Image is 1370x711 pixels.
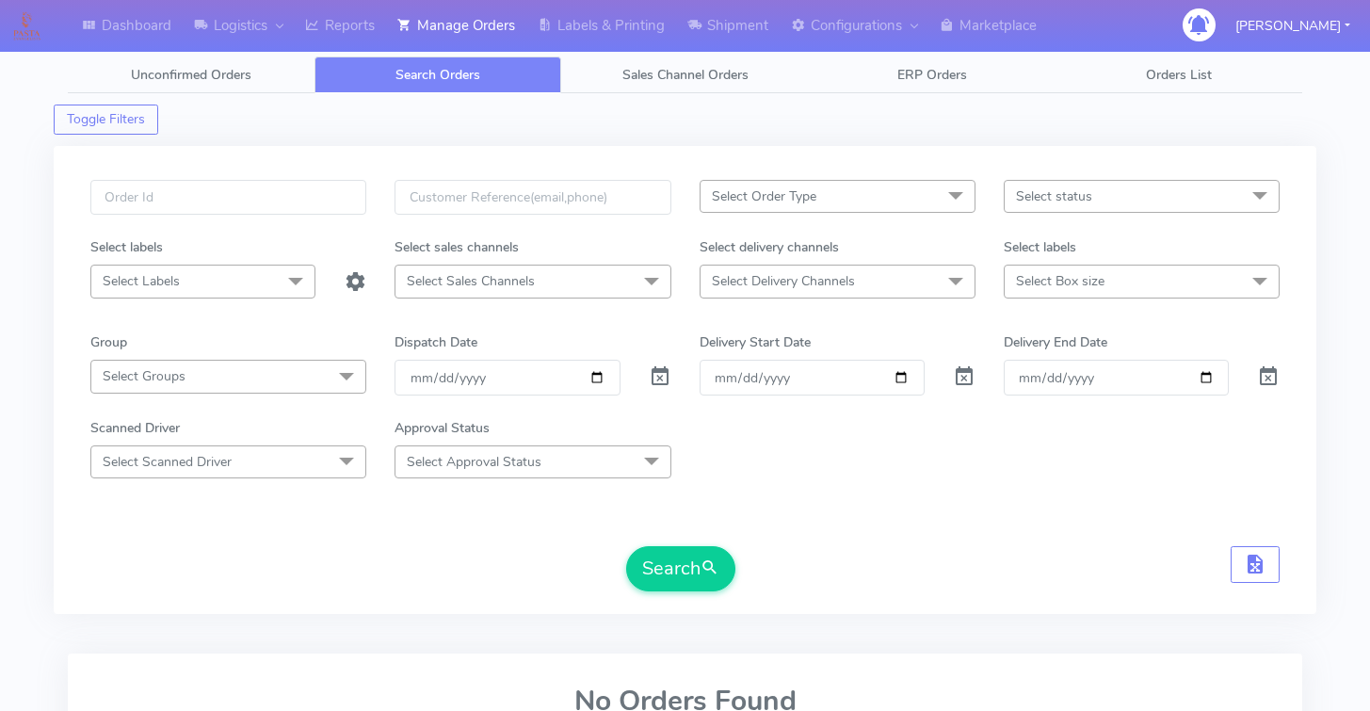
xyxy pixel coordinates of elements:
label: Select labels [1004,237,1076,257]
label: Delivery End Date [1004,332,1107,352]
ul: Tabs [68,57,1302,93]
span: Select Groups [103,367,185,385]
span: Select Scanned Driver [103,453,232,471]
span: Unconfirmed Orders [131,66,251,84]
span: Select Sales Channels [407,272,535,290]
input: Order Id [90,180,366,215]
span: Select Delivery Channels [712,272,855,290]
span: Select Labels [103,272,180,290]
span: Select Approval Status [407,453,541,471]
button: Toggle Filters [54,105,158,135]
label: Delivery Start Date [700,332,811,352]
label: Approval Status [395,418,490,438]
span: Select Order Type [712,187,816,205]
label: Dispatch Date [395,332,477,352]
span: Search Orders [395,66,480,84]
input: Customer Reference(email,phone) [395,180,670,215]
span: Sales Channel Orders [622,66,749,84]
label: Scanned Driver [90,418,180,438]
span: Select Box size [1016,272,1104,290]
label: Select labels [90,237,163,257]
label: Select sales channels [395,237,519,257]
button: [PERSON_NAME] [1221,7,1364,45]
span: Orders List [1146,66,1212,84]
label: Select delivery channels [700,237,839,257]
label: Group [90,332,127,352]
button: Search [626,546,735,591]
span: Select status [1016,187,1092,205]
span: ERP Orders [897,66,967,84]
